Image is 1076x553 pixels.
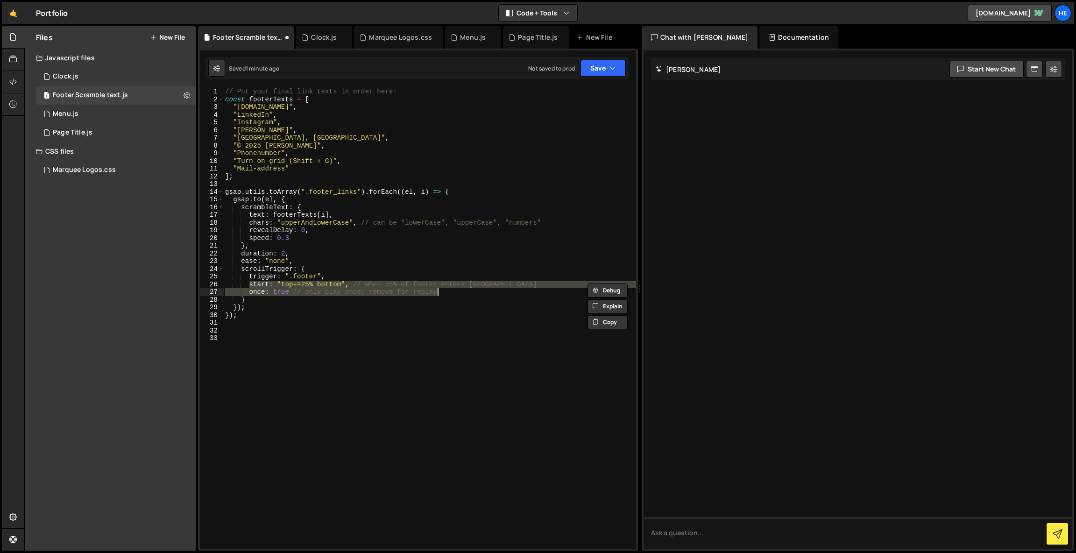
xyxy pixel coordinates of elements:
div: 27 [200,288,224,296]
div: 19 [200,227,224,234]
div: 11 [200,165,224,173]
h2: [PERSON_NAME] [656,65,721,74]
div: Javascript files [25,49,196,67]
div: 16487/44685.js [36,123,199,142]
div: 20 [200,234,224,242]
div: 33 [200,334,224,342]
div: 1 [200,88,224,96]
div: 16487/44687.js [36,105,196,123]
button: New File [150,34,185,41]
h2: Files [36,32,53,43]
button: Start new chat [949,61,1024,78]
div: 26 [200,281,224,289]
div: Chat with [PERSON_NAME] [642,26,757,49]
div: 10 [200,157,224,165]
button: Save [580,60,626,77]
div: Documentation [759,26,838,49]
div: Clock.js [311,33,337,42]
div: New File [576,33,616,42]
div: 15 [200,196,224,204]
div: Page Title.js [518,33,558,42]
div: Portfolio [36,7,68,19]
div: 17 [200,211,224,219]
a: He [1055,5,1071,21]
div: 7 [200,134,224,142]
div: 30 [200,312,224,319]
div: 28 [200,296,224,304]
div: 16487/44689.js [36,67,196,86]
div: 3 [200,103,224,111]
div: Footer Scramble text.js [213,33,283,42]
div: CSS files [25,142,196,161]
div: Saved [229,64,279,72]
div: Marquee Logos.css [53,166,116,174]
div: 14 [200,188,224,196]
div: 1 minute ago [246,64,279,72]
div: Menu.js [53,110,78,118]
button: Copy [588,315,628,329]
div: 32 [200,327,224,335]
div: 16487/44817.js [36,86,196,105]
div: Page Title.js [53,128,92,137]
div: 18 [200,219,224,227]
div: 16 [200,204,224,212]
div: 13 [200,180,224,188]
div: Marquee Logos.css [369,33,432,42]
div: 29 [200,304,224,312]
span: 1 [44,92,50,100]
button: Code + Tools [499,5,577,21]
div: 4 [200,111,224,119]
button: Explain [588,299,628,313]
div: Marquee Logos.css [36,161,196,179]
div: 2 [200,96,224,104]
a: [DOMAIN_NAME] [968,5,1052,21]
div: Footer Scramble text.js [53,91,128,99]
div: 23 [200,257,224,265]
div: Not saved to prod [528,64,575,72]
div: 31 [200,319,224,327]
div: Menu.js [460,33,486,42]
div: Clock.js [53,72,78,81]
div: 6 [200,127,224,135]
button: Debug [588,284,628,298]
div: 5 [200,119,224,127]
div: 25 [200,273,224,281]
a: 🤙 [2,2,25,24]
div: 21 [200,242,224,250]
div: 24 [200,265,224,273]
div: 8 [200,142,224,150]
div: 9 [200,149,224,157]
div: 12 [200,173,224,181]
div: 22 [200,250,224,258]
